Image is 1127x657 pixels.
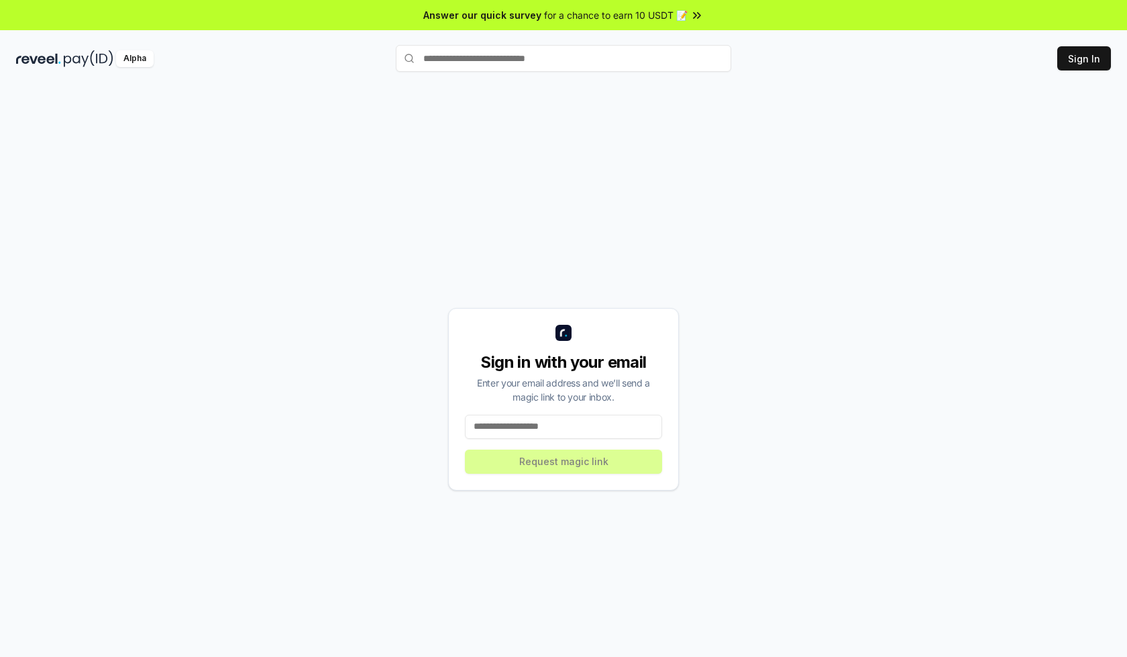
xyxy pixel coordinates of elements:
[1057,46,1111,70] button: Sign In
[465,352,662,373] div: Sign in with your email
[555,325,572,341] img: logo_small
[16,50,61,67] img: reveel_dark
[64,50,113,67] img: pay_id
[544,8,688,22] span: for a chance to earn 10 USDT 📝
[423,8,541,22] span: Answer our quick survey
[116,50,154,67] div: Alpha
[465,376,662,404] div: Enter your email address and we’ll send a magic link to your inbox.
